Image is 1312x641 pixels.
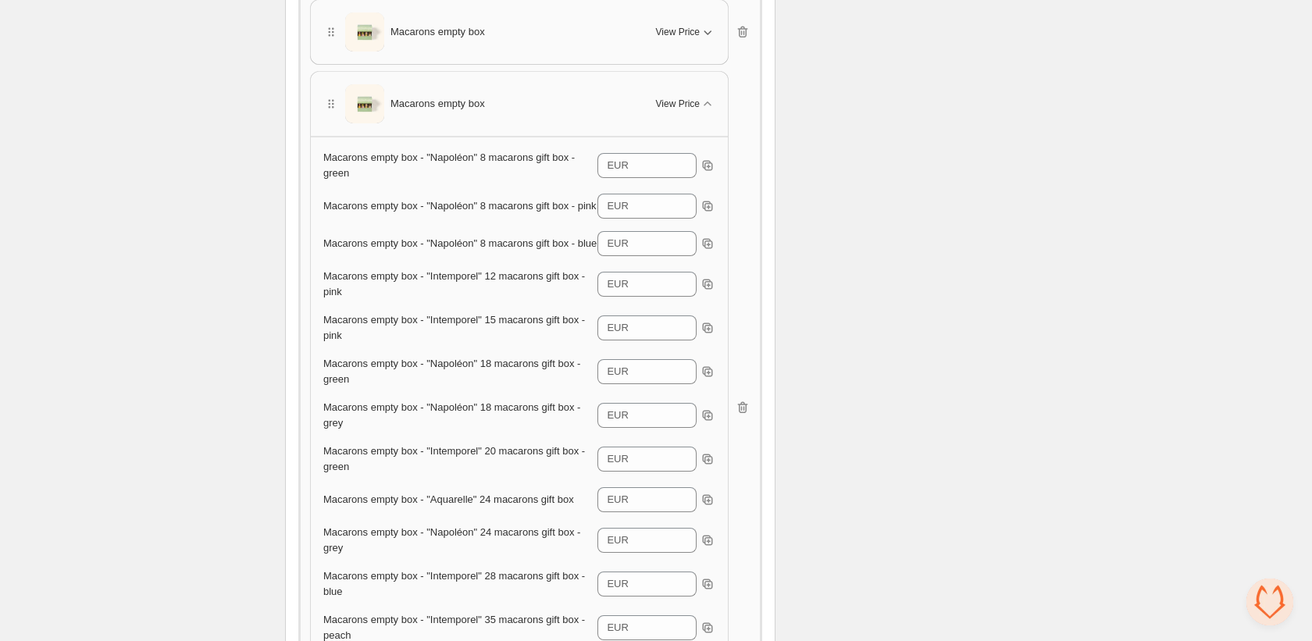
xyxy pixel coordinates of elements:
[607,576,628,592] div: EUR
[656,26,700,38] span: View Price
[323,570,585,597] span: Macarons empty box - "Intemporel" 28 macarons gift box - blue
[607,320,628,336] div: EUR
[607,620,628,636] div: EUR
[1246,579,1293,625] div: Open chat
[607,408,628,423] div: EUR
[607,276,628,292] div: EUR
[323,493,574,505] span: Macarons empty box - "Aquarelle" 24 macarons gift box
[323,358,580,385] span: Macarons empty box - "Napoléon" 18 macarons gift box - green
[390,24,485,40] span: Macarons empty box
[607,492,628,507] div: EUR
[607,364,628,379] div: EUR
[656,98,700,110] span: View Price
[323,401,580,429] span: Macarons empty box - "Napoléon" 18 macarons gift box - grey
[323,614,585,641] span: Macarons empty box - "Intemporel" 35 macarons gift box - peach
[323,445,585,472] span: Macarons empty box - "Intemporel" 20 macarons gift box - green
[323,314,585,341] span: Macarons empty box - "Intemporel" 15 macarons gift box - pink
[607,198,628,214] div: EUR
[390,96,485,112] span: Macarons empty box
[607,158,628,173] div: EUR
[345,9,384,55] img: Macarons empty box
[647,91,725,116] button: View Price
[323,526,580,554] span: Macarons empty box - "Napoléon" 24 macarons gift box - grey
[607,236,628,251] div: EUR
[607,451,628,467] div: EUR
[345,80,384,127] img: Macarons empty box
[323,200,597,212] span: Macarons empty box - "Napoléon" 8 macarons gift box - pink
[323,151,575,179] span: Macarons empty box - "Napoléon" 8 macarons gift box - green
[323,270,585,297] span: Macarons empty box - "Intemporel" 12 macarons gift box - pink
[323,237,597,249] span: Macarons empty box - "Napoléon" 8 macarons gift box - blue
[607,532,628,548] div: EUR
[647,20,725,45] button: View Price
